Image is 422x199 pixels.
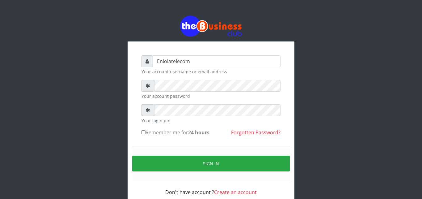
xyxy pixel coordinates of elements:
div: Don't have account ? [141,181,281,196]
input: Remember me for24 hours [141,130,146,134]
label: Remember me for [141,129,209,136]
a: Forgotten Password? [231,129,281,136]
small: Your account password [141,93,281,99]
a: Create an account [214,189,257,196]
b: 24 hours [188,129,209,136]
small: Your account username or email address [141,68,281,75]
small: Your login pin [141,117,281,124]
input: Username or email address [153,55,281,67]
button: Sign in [132,156,290,171]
